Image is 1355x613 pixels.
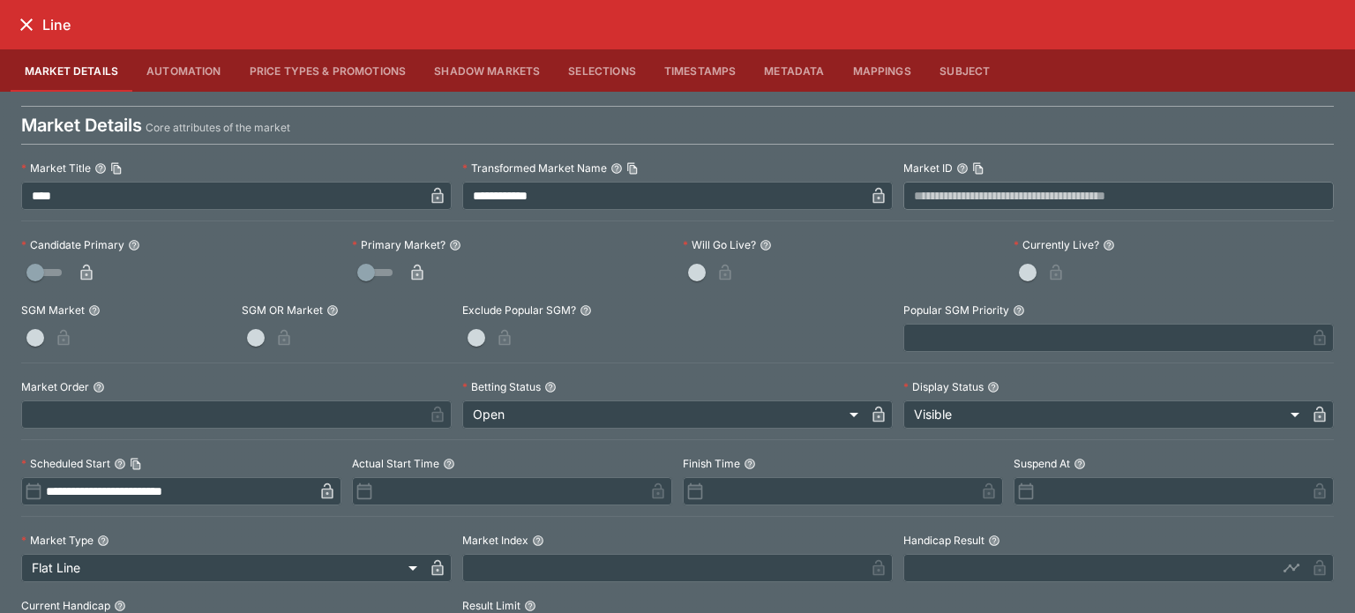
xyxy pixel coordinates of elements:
button: Exclude Popular SGM? [580,304,592,317]
p: Market Type [21,533,94,548]
p: Currently Live? [1014,237,1099,252]
button: Popular SGM Priority [1013,304,1025,317]
button: Market IDCopy To Clipboard [956,162,969,175]
button: Selections [554,49,650,92]
button: Betting Status [544,381,557,393]
button: Price Types & Promotions [236,49,421,92]
button: Market Order [93,381,105,393]
button: SGM OR Market [326,304,339,317]
p: Result Limit [462,598,520,613]
p: Actual Start Time [352,456,439,471]
p: SGM OR Market [242,303,323,318]
p: Popular SGM Priority [903,303,1009,318]
p: Will Go Live? [683,237,756,252]
h4: Market Details [21,114,142,137]
button: Automation [132,49,236,92]
p: Suspend At [1014,456,1070,471]
button: Copy To Clipboard [110,162,123,175]
button: Timestamps [650,49,751,92]
p: Core attributes of the market [146,119,290,137]
p: Market Order [21,379,89,394]
button: Suspend At [1074,458,1086,470]
p: Finish Time [683,456,740,471]
h6: Line [42,16,71,34]
button: Market TitleCopy To Clipboard [94,162,107,175]
button: Shadow Markets [420,49,554,92]
button: SGM Market [88,304,101,317]
div: Visible [903,400,1306,429]
button: Subject [925,49,1005,92]
button: Finish Time [744,458,756,470]
button: Actual Start Time [443,458,455,470]
button: Result Limit [524,600,536,612]
button: Display Status [987,381,999,393]
p: Display Status [903,379,984,394]
button: Copy To Clipboard [972,162,984,175]
p: Transformed Market Name [462,161,607,176]
p: Handicap Result [903,533,984,548]
p: Primary Market? [352,237,445,252]
button: Candidate Primary [128,239,140,251]
p: Scheduled Start [21,456,110,471]
button: Transformed Market NameCopy To Clipboard [610,162,623,175]
p: Betting Status [462,379,541,394]
button: Currently Live? [1103,239,1115,251]
button: Primary Market? [449,239,461,251]
p: Current Handicap [21,598,110,613]
p: Market Index [462,533,528,548]
div: Open [462,400,865,429]
button: Handicap Result [988,535,1000,547]
button: Market Details [11,49,132,92]
p: Market ID [903,161,953,176]
p: Candidate Primary [21,237,124,252]
button: Scheduled StartCopy To Clipboard [114,458,126,470]
div: Flat Line [21,554,423,582]
button: Copy To Clipboard [626,162,639,175]
button: Market Type [97,535,109,547]
p: SGM Market [21,303,85,318]
button: Copy To Clipboard [130,458,142,470]
button: Current Handicap [114,600,126,612]
button: Mappings [839,49,925,92]
button: Market Index [532,535,544,547]
button: close [11,9,42,41]
button: Will Go Live? [760,239,772,251]
p: Exclude Popular SGM? [462,303,576,318]
button: Metadata [750,49,838,92]
p: Market Title [21,161,91,176]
